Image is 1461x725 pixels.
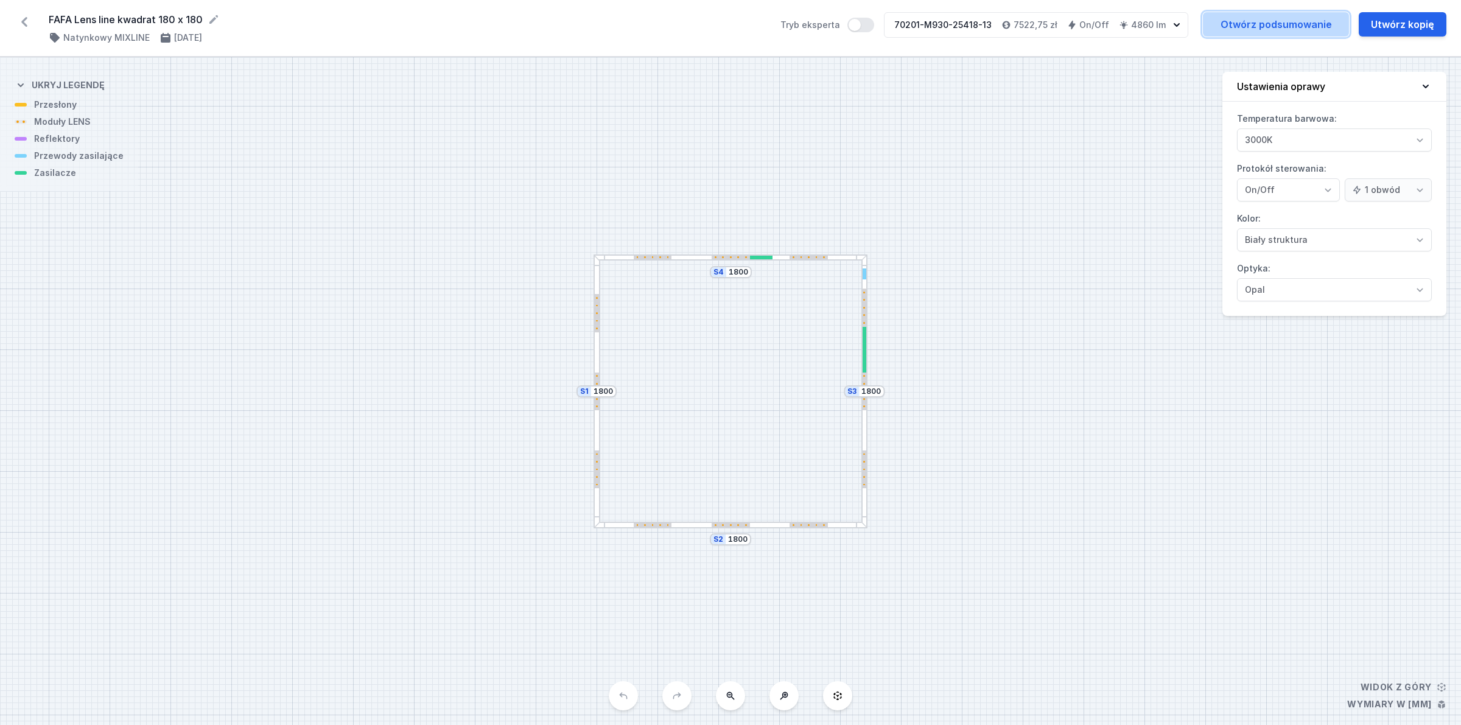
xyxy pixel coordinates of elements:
[49,12,766,27] form: FAFA Lens line kwadrat 180 x 180
[1237,259,1432,301] label: Optyka:
[847,18,874,32] button: Tryb eksperta
[1237,128,1432,152] select: Temperatura barwowa:
[63,32,150,44] h4: Natynkowy MIXLINE
[1237,178,1340,201] select: Protokół sterowania:
[884,12,1188,38] button: 70201-M930-25418-137522,75 złOn/Off4860 lm
[1237,79,1325,94] h4: Ustawienia oprawy
[1237,228,1432,251] select: Kolor:
[1359,12,1446,37] button: Utwórz kopię
[1237,278,1432,301] select: Optyka:
[1237,159,1432,201] label: Protokół sterowania:
[594,387,613,396] input: Wymiar [mm]
[729,267,748,277] input: Wymiar [mm]
[1079,19,1109,31] h4: On/Off
[1237,109,1432,152] label: Temperatura barwowa:
[208,13,220,26] button: Edytuj nazwę projektu
[15,69,105,99] button: Ukryj legendę
[780,18,874,32] label: Tryb eksperta
[1222,72,1446,102] button: Ustawienia oprawy
[861,387,881,396] input: Wymiar [mm]
[174,32,202,44] h4: [DATE]
[1237,209,1432,251] label: Kolor:
[32,79,105,91] h4: Ukryj legendę
[1131,19,1166,31] h4: 4860 lm
[728,534,748,544] input: Wymiar [mm]
[1345,178,1432,201] select: Protokół sterowania:
[1014,19,1057,31] h4: 7522,75 zł
[1203,12,1349,37] a: Otwórz podsumowanie
[894,19,992,31] div: 70201-M930-25418-13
